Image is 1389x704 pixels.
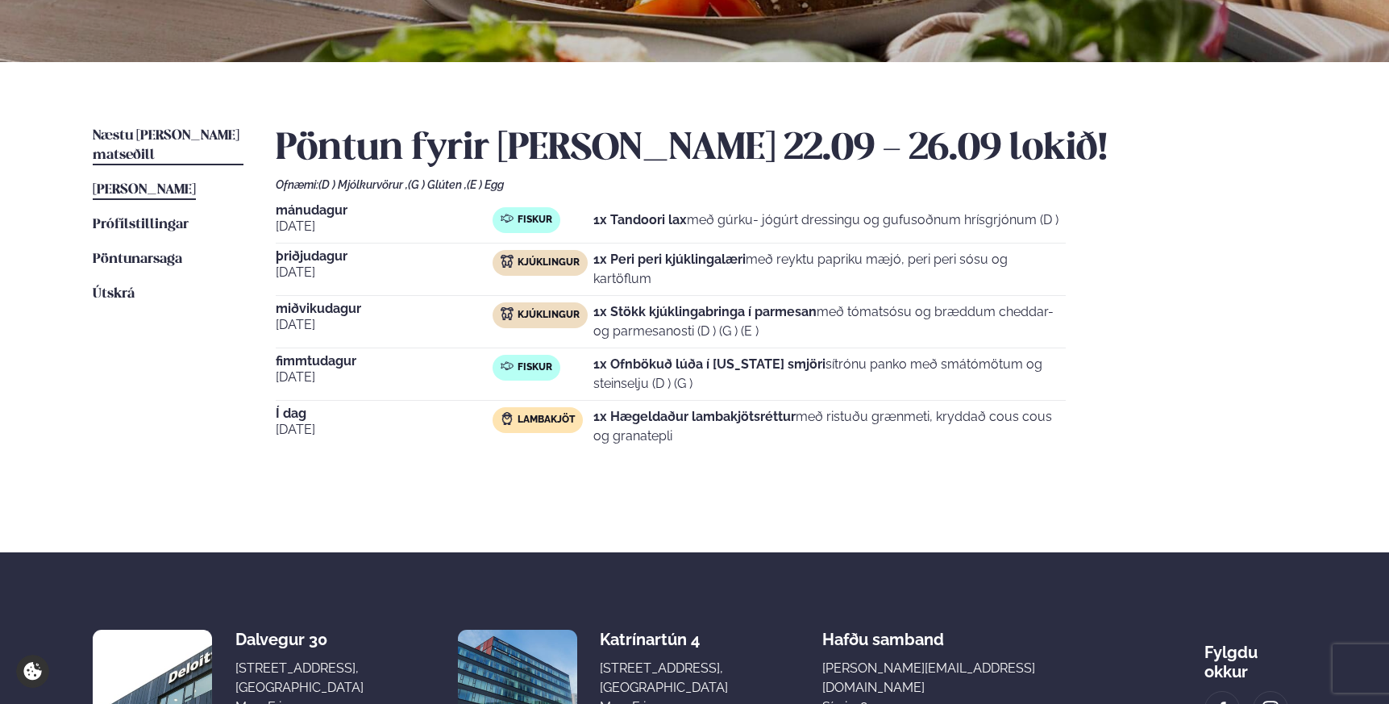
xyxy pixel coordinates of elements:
[276,355,493,368] span: fimmtudagur
[276,302,493,315] span: miðvikudagur
[93,250,182,269] a: Pöntunarsaga
[593,210,1058,230] p: með gúrku- jógúrt dressingu og gufusoðnum hrísgrjónum (D )
[276,204,493,217] span: mánudagur
[276,217,493,236] span: [DATE]
[518,214,552,227] span: Fiskur
[93,215,189,235] a: Prófílstillingar
[16,655,49,688] a: Cookie settings
[276,263,493,282] span: [DATE]
[600,659,728,698] div: [STREET_ADDRESS], [GEOGRAPHIC_DATA]
[276,127,1296,172] h2: Pöntun fyrir [PERSON_NAME] 22.09 - 26.09 lokið!
[593,355,1066,394] p: sítrónu panko með smátómötum og steinselju (D ) (G )
[93,183,196,197] span: [PERSON_NAME]
[93,129,239,162] span: Næstu [PERSON_NAME] matseðill
[593,250,1066,289] p: með reyktu papriku mæjó, peri peri sósu og kartöflum
[593,356,825,372] strong: 1x Ofnbökuð lúða í [US_STATE] smjöri
[93,287,135,301] span: Útskrá
[518,361,552,374] span: Fiskur
[93,252,182,266] span: Pöntunarsaga
[600,630,728,649] div: Katrínartún 4
[276,178,1296,191] div: Ofnæmi:
[93,181,196,200] a: [PERSON_NAME]
[276,420,493,439] span: [DATE]
[501,307,514,320] img: chicken.svg
[276,250,493,263] span: þriðjudagur
[318,178,408,191] span: (D ) Mjólkurvörur ,
[822,659,1110,698] a: [PERSON_NAME][EMAIL_ADDRESS][DOMAIN_NAME]
[593,409,796,424] strong: 1x Hægeldaður lambakjötsréttur
[518,414,575,427] span: Lambakjöt
[93,127,243,165] a: Næstu [PERSON_NAME] matseðill
[501,212,514,225] img: fish.svg
[593,212,687,227] strong: 1x Tandoori lax
[235,659,364,698] div: [STREET_ADDRESS], [GEOGRAPHIC_DATA]
[467,178,504,191] span: (E ) Egg
[518,309,580,322] span: Kjúklingur
[518,256,580,269] span: Kjúklingur
[93,285,135,304] a: Útskrá
[501,360,514,373] img: fish.svg
[1204,630,1296,681] div: Fylgdu okkur
[593,252,746,267] strong: 1x Peri peri kjúklingalæri
[408,178,467,191] span: (G ) Glúten ,
[501,255,514,268] img: chicken.svg
[822,617,944,649] span: Hafðu samband
[93,218,189,231] span: Prófílstillingar
[235,630,364,649] div: Dalvegur 30
[593,407,1066,446] p: með ristuðu grænmeti, kryddað cous cous og granatepli
[593,302,1066,341] p: með tómatsósu og bræddum cheddar- og parmesanosti (D ) (G ) (E )
[276,368,493,387] span: [DATE]
[276,315,493,335] span: [DATE]
[593,304,817,319] strong: 1x Stökk kjúklingabringa í parmesan
[276,407,493,420] span: Í dag
[501,412,514,425] img: Lamb.svg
